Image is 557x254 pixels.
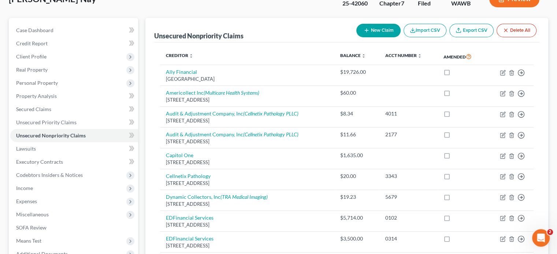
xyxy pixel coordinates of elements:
div: [STREET_ADDRESS] [166,242,328,249]
a: Capitol One [166,152,193,158]
a: Executory Contracts [10,155,138,168]
i: unfold_more [417,54,422,58]
a: Ally Financial [166,69,197,75]
div: 5679 [385,193,432,201]
div: $60.00 [340,89,374,96]
div: 2177 [385,131,432,138]
div: $1,635.00 [340,152,374,159]
div: $5,714.00 [340,214,374,221]
span: Expenses [16,198,37,204]
div: [STREET_ADDRESS] [166,138,328,145]
div: [STREET_ADDRESS] [166,117,328,124]
div: $20.00 [340,173,374,180]
a: Balance unfold_more [340,53,366,58]
div: $8.34 [340,110,374,117]
span: 2 [547,229,553,235]
div: 3343 [385,173,432,180]
a: Export CSV [449,24,494,37]
a: Lawsuits [10,142,138,155]
a: Audit & Adjustment Company, Inc(Cellnetix Pathology PLLC) [166,110,298,117]
button: New Claim [356,24,401,37]
a: Creditor unfold_more [166,53,193,58]
a: Unsecured Priority Claims [10,116,138,129]
div: $19,726.00 [340,68,374,76]
iframe: Intercom live chat [532,229,550,247]
div: [STREET_ADDRESS] [166,201,328,208]
span: Means Test [16,238,41,244]
a: Audit & Adjustment Company, Inc(Cellnetix Pathology PLLC) [166,131,298,137]
div: [STREET_ADDRESS] [166,221,328,228]
span: Lawsuits [16,145,36,152]
span: Personal Property [16,80,58,86]
span: Credit Report [16,40,48,46]
a: Cellnetix Pathology [166,173,211,179]
a: Secured Claims [10,103,138,116]
span: SOFA Review [16,224,47,231]
div: [STREET_ADDRESS] [166,180,328,187]
i: (Multicare Health Systems) [204,90,259,96]
div: Unsecured Nonpriority Claims [154,31,244,40]
div: $11.66 [340,131,374,138]
span: Miscellaneous [16,211,49,217]
a: EDFinancial Services [166,235,213,242]
i: unfold_more [361,54,366,58]
span: Property Analysis [16,93,57,99]
span: Codebtors Insiders & Notices [16,172,83,178]
a: Credit Report [10,37,138,50]
div: 4011 [385,110,432,117]
div: 0314 [385,235,432,242]
div: [STREET_ADDRESS] [166,159,328,166]
i: (TRA Medical Imaging) [220,194,268,200]
button: Delete All [497,24,536,37]
a: EDFinancial Services [166,215,213,221]
span: Executory Contracts [16,159,63,165]
th: Amended [438,48,486,65]
i: unfold_more [189,54,193,58]
span: Income [16,185,33,191]
div: [GEOGRAPHIC_DATA] [166,76,328,83]
div: $19.23 [340,193,374,201]
span: Client Profile [16,53,47,60]
span: Unsecured Priority Claims [16,119,77,125]
div: $3,500.00 [340,235,374,242]
a: Unsecured Nonpriority Claims [10,129,138,142]
a: Acct Number unfold_more [385,53,422,58]
span: Real Property [16,67,48,73]
i: (Cellnetix Pathology PLLC) [243,131,298,137]
span: Unsecured Nonpriority Claims [16,132,86,139]
span: Case Dashboard [16,27,53,33]
span: Secured Claims [16,106,51,112]
div: 0102 [385,214,432,221]
a: Americollect Inc(Multicare Health Systems) [166,90,259,96]
a: SOFA Review [10,221,138,234]
div: [STREET_ADDRESS] [166,96,328,103]
button: Import CSV [404,24,446,37]
a: Property Analysis [10,90,138,103]
a: Case Dashboard [10,24,138,37]
i: (Cellnetix Pathology PLLC) [243,110,298,117]
a: Dynamic Collectors, Inc(TRA Medical Imaging) [166,194,268,200]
